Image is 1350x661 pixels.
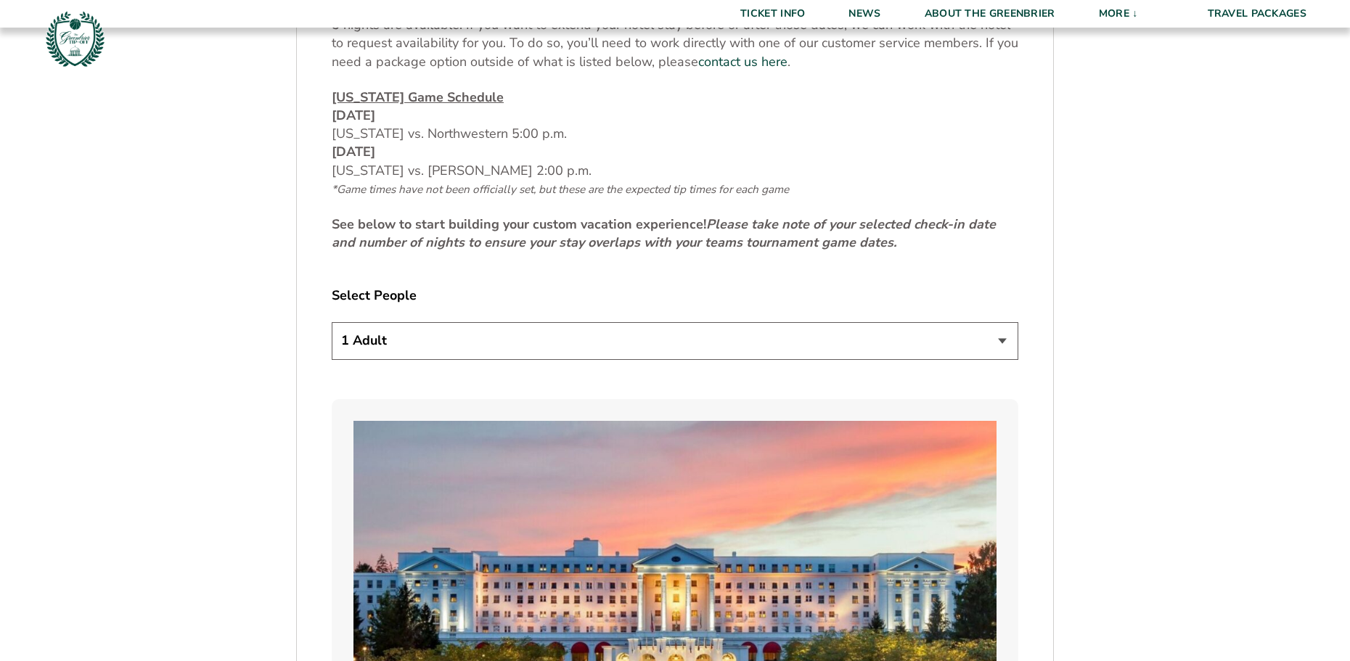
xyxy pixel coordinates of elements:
[332,215,996,251] strong: See below to start building your custom vacation experience!
[332,287,1018,305] label: Select People
[44,7,107,70] img: Greenbrier Tip-Off
[332,182,789,197] span: *Game times have not been officially set, but these are the expected tip times for each game
[332,143,375,160] strong: [DATE]
[698,53,787,71] a: contact us here
[332,89,1018,198] p: [US_STATE] vs. Northwestern 5:00 p.m. [US_STATE] vs. [PERSON_NAME] 2:00 p.m.
[787,53,790,70] span: .
[332,107,375,124] strong: [DATE]
[332,215,996,251] em: Please take note of your selected check-in date and number of nights to ensure your stay overlaps...
[332,89,504,106] u: [US_STATE] Game Schedule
